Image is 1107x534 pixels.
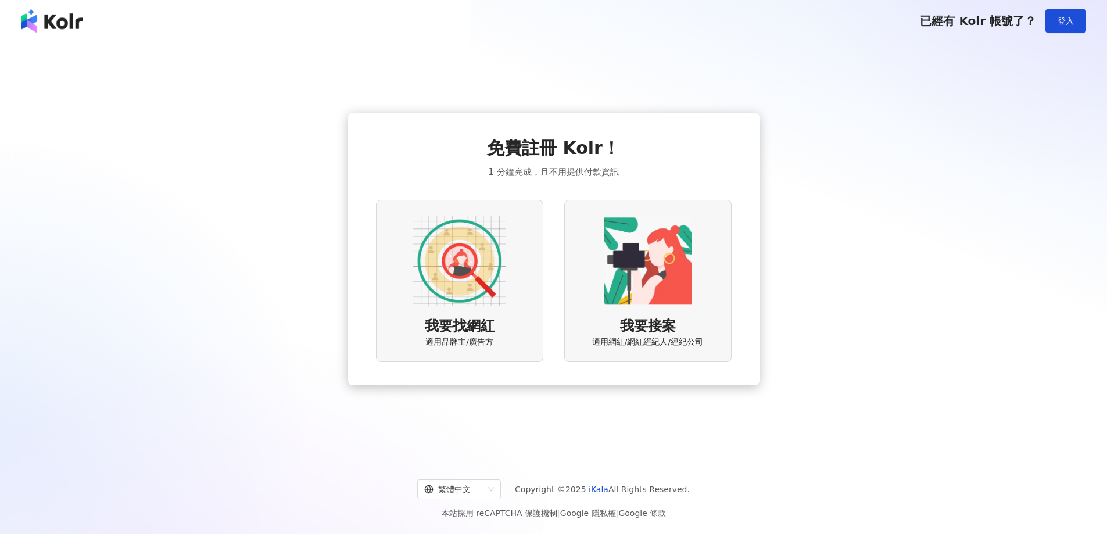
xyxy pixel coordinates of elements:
[589,485,608,494] a: iKala
[441,506,666,520] span: 本站採用 reCAPTCHA 保護機制
[487,136,620,160] span: 免費註冊 Kolr！
[1058,16,1074,26] span: 登入
[425,336,493,348] span: 適用品牌主/廣告方
[616,508,619,518] span: |
[488,165,618,179] span: 1 分鐘完成，且不用提供付款資訊
[592,336,703,348] span: 適用網紅/網紅經紀人/經紀公司
[618,508,666,518] a: Google 條款
[601,214,694,307] img: KOL identity option
[560,508,616,518] a: Google 隱私權
[620,317,676,336] span: 我要接案
[515,482,690,496] span: Copyright © 2025 All Rights Reserved.
[425,317,495,336] span: 我要找網紅
[1045,9,1086,33] button: 登入
[557,508,560,518] span: |
[21,9,83,33] img: logo
[920,14,1036,28] span: 已經有 Kolr 帳號了？
[424,480,483,499] div: 繁體中文
[413,214,506,307] img: AD identity option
